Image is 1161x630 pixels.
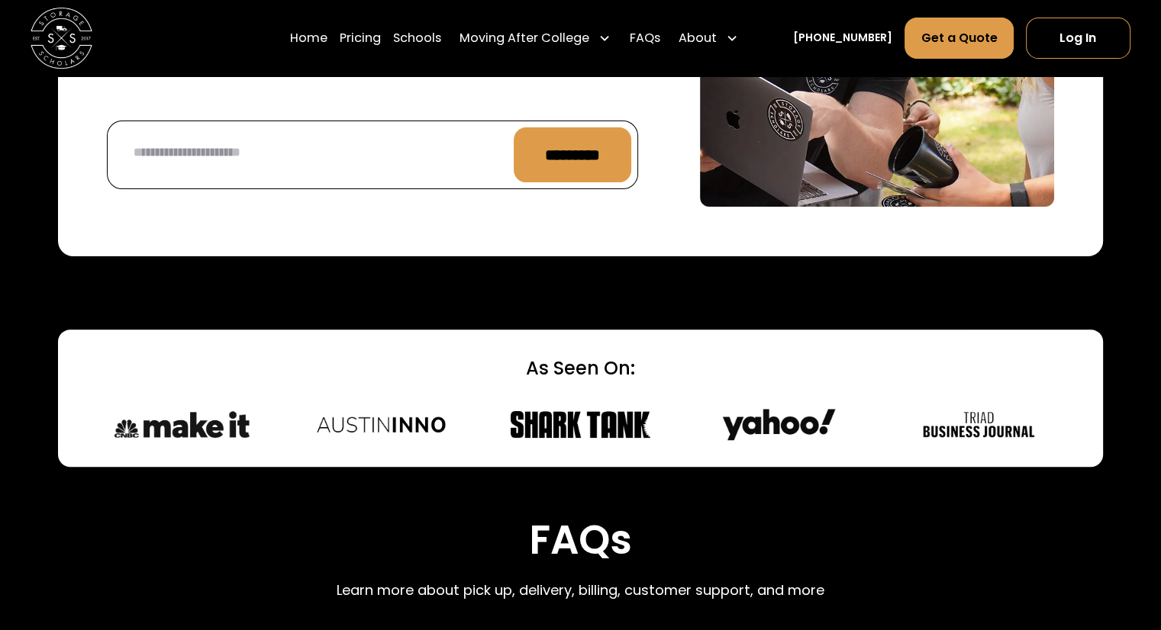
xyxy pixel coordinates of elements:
a: Log In [1026,18,1130,59]
div: About [679,29,717,47]
form: Reminder Form [107,121,638,190]
a: Schools [393,17,441,59]
a: [PHONE_NUMBER] [793,31,892,47]
a: FAQs [629,17,660,59]
a: Home [290,17,327,59]
h2: FAQs [337,516,824,564]
div: Moving After College [453,17,617,59]
img: CNBC Make It logo. [110,407,253,442]
div: As Seen On: [110,355,1050,382]
div: Moving After College [460,29,589,47]
div: About [672,17,744,59]
img: Storage Scholars main logo [31,8,92,69]
p: Learn more about pick up, delivery, billing, customer support, and more [337,580,824,600]
a: Get a Quote [905,18,1013,59]
a: Pricing [340,17,381,59]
